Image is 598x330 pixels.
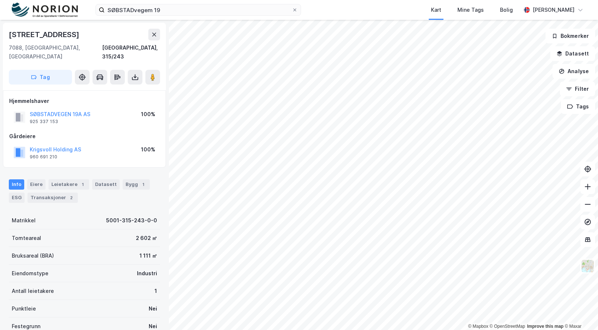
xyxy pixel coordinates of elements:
[79,181,86,188] div: 1
[9,179,24,190] div: Info
[9,132,160,141] div: Gårdeiere
[561,295,598,330] iframe: Chat Widget
[9,97,160,105] div: Hjemmelshaver
[12,251,54,260] div: Bruksareal (BRA)
[561,99,595,114] button: Tags
[581,259,595,273] img: Z
[533,6,575,14] div: [PERSON_NAME]
[12,287,54,295] div: Antall leietakere
[30,119,58,125] div: 925 337 153
[12,216,36,225] div: Matrikkel
[137,269,157,278] div: Industri
[468,324,488,329] a: Mapbox
[9,193,25,203] div: ESG
[139,181,147,188] div: 1
[9,29,81,40] div: [STREET_ADDRESS]
[546,29,595,43] button: Bokmerker
[141,110,155,119] div: 100%
[431,6,441,14] div: Kart
[149,304,157,313] div: Nei
[12,304,36,313] div: Punktleie
[527,324,563,329] a: Improve this map
[106,216,157,225] div: 5001-315-243-0-0
[457,6,484,14] div: Mine Tags
[48,179,89,190] div: Leietakere
[28,193,78,203] div: Transaksjoner
[139,251,157,260] div: 1 111 ㎡
[30,154,57,160] div: 960 691 210
[123,179,150,190] div: Bygg
[92,179,120,190] div: Datasett
[27,179,46,190] div: Eiere
[560,82,595,96] button: Filter
[552,64,595,79] button: Analyse
[9,70,72,85] button: Tag
[9,43,102,61] div: 7088, [GEOGRAPHIC_DATA], [GEOGRAPHIC_DATA]
[12,269,48,278] div: Eiendomstype
[155,287,157,295] div: 1
[105,4,292,15] input: Søk på adresse, matrikkel, gårdeiere, leietakere eller personer
[561,295,598,330] div: Kontrollprogram for chat
[141,145,155,154] div: 100%
[12,3,78,18] img: norion-logo.80e7a08dc31c2e691866.png
[550,46,595,61] button: Datasett
[102,43,160,61] div: [GEOGRAPHIC_DATA], 315/243
[490,324,525,329] a: OpenStreetMap
[12,234,41,243] div: Tomteareal
[68,194,75,201] div: 2
[136,234,157,243] div: 2 602 ㎡
[500,6,513,14] div: Bolig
